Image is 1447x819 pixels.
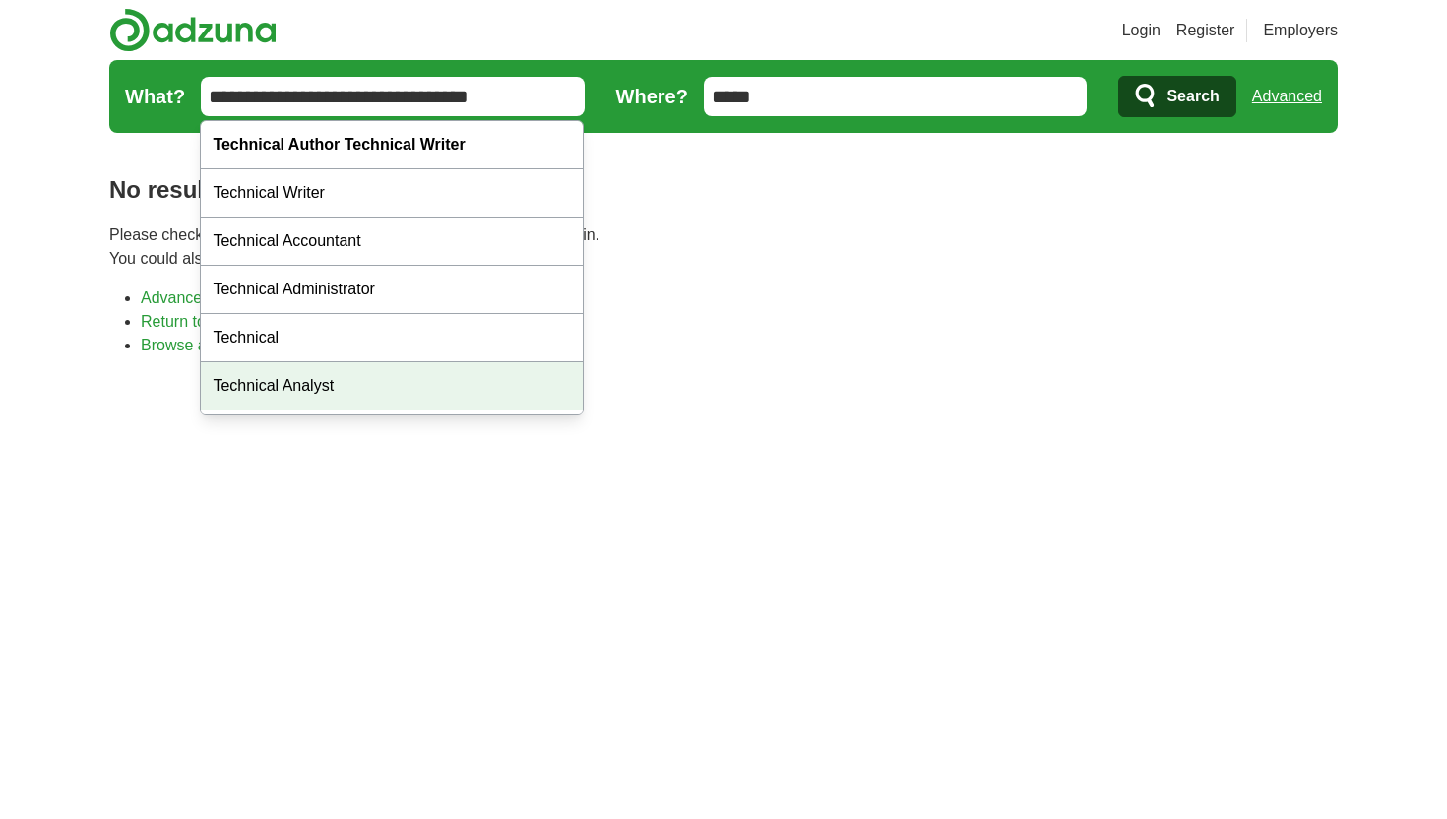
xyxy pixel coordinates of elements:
[201,410,583,459] div: Technical Architect
[1122,19,1161,42] a: Login
[141,289,263,306] a: Advanced search
[1118,76,1235,117] button: Search
[1166,77,1219,116] span: Search
[109,223,1338,271] p: Please check your spelling or enter another search term and try again. You could also try one of ...
[109,172,1338,208] h1: No results found
[1252,77,1322,116] a: Advanced
[109,8,277,52] img: Adzuna logo
[616,82,688,111] label: Where?
[141,313,423,330] a: Return to the home page and start again
[1176,19,1235,42] a: Register
[141,337,537,353] a: Browse all live results across the [GEOGRAPHIC_DATA]
[125,82,185,111] label: What?
[1263,19,1338,42] a: Employers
